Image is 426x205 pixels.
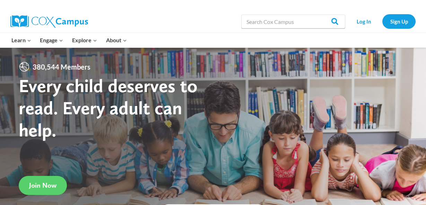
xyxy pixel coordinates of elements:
[10,15,88,28] img: Cox Campus
[29,181,56,189] span: Join Now
[40,36,63,45] span: Engage
[19,176,67,195] a: Join Now
[7,33,131,47] nav: Primary Navigation
[349,14,416,28] nav: Secondary Navigation
[106,36,127,45] span: About
[72,36,97,45] span: Explore
[19,74,198,141] strong: Every child deserves to read. Every adult can help.
[349,14,379,28] a: Log In
[30,61,93,72] span: 380,544 Members
[11,36,31,45] span: Learn
[241,15,345,28] input: Search Cox Campus
[382,14,416,28] a: Sign Up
